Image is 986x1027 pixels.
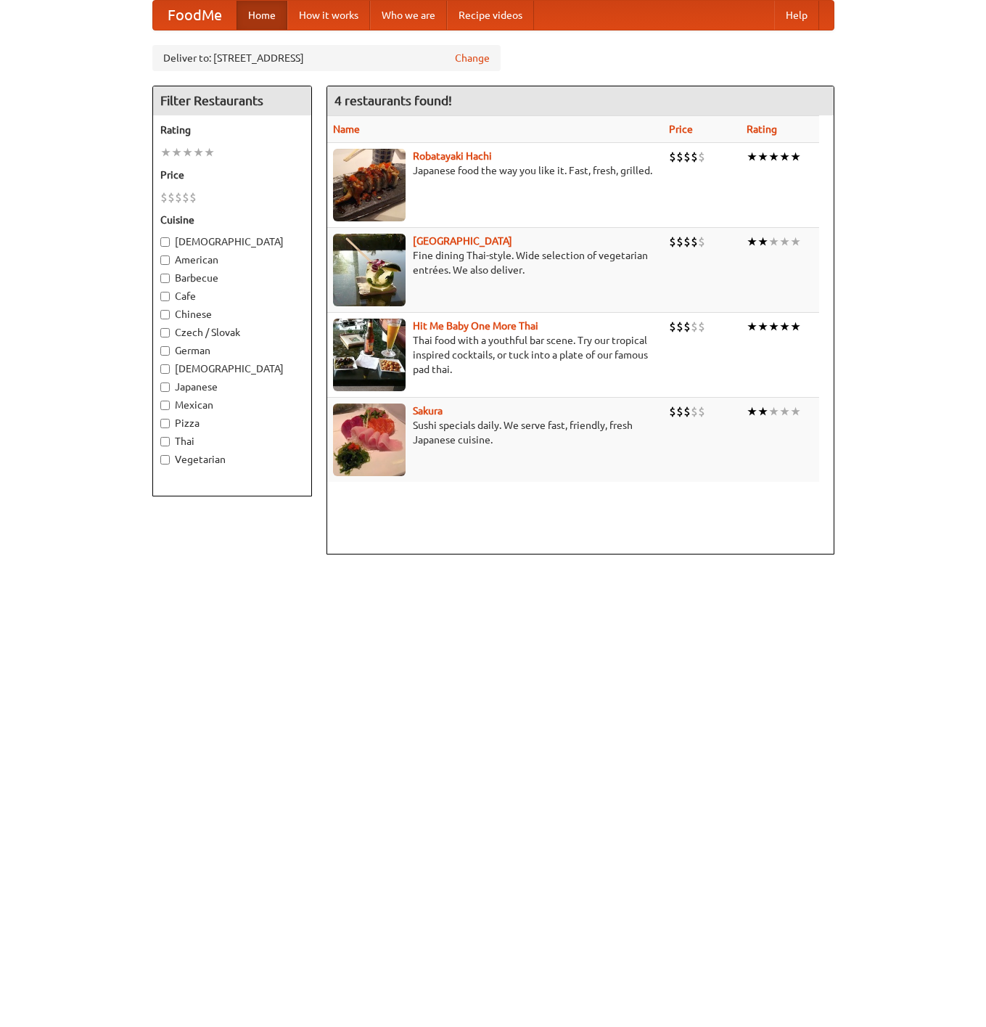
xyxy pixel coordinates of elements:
[413,150,492,162] a: Robatayaki Hachi
[160,416,304,430] label: Pizza
[160,307,304,322] label: Chinese
[757,149,768,165] li: ★
[698,234,705,250] li: $
[768,319,779,335] li: ★
[757,404,768,420] li: ★
[153,86,311,115] h4: Filter Restaurants
[160,274,170,283] input: Barbecue
[160,380,304,394] label: Japanese
[182,189,189,205] li: $
[160,361,304,376] label: [DEMOGRAPHIC_DATA]
[333,319,406,391] img: babythai.jpg
[160,325,304,340] label: Czech / Slovak
[413,320,538,332] a: Hit Me Baby One More Thai
[683,319,691,335] li: $
[669,319,676,335] li: $
[774,1,819,30] a: Help
[160,452,304,467] label: Vegetarian
[160,253,304,267] label: American
[168,189,175,205] li: $
[698,149,705,165] li: $
[768,234,779,250] li: ★
[768,149,779,165] li: ★
[333,123,360,135] a: Name
[779,404,790,420] li: ★
[669,149,676,165] li: $
[747,319,757,335] li: ★
[691,149,698,165] li: $
[691,404,698,420] li: $
[790,234,801,250] li: ★
[160,271,304,285] label: Barbecue
[175,189,182,205] li: $
[160,364,170,374] input: [DEMOGRAPHIC_DATA]
[455,51,490,65] a: Change
[691,319,698,335] li: $
[193,144,204,160] li: ★
[698,319,705,335] li: $
[160,398,304,412] label: Mexican
[676,404,683,420] li: $
[160,123,304,137] h5: Rating
[333,418,658,447] p: Sushi specials daily. We serve fast, friendly, fresh Japanese cuisine.
[790,319,801,335] li: ★
[160,343,304,358] label: German
[691,234,698,250] li: $
[779,319,790,335] li: ★
[676,319,683,335] li: $
[160,310,170,319] input: Chinese
[747,149,757,165] li: ★
[333,163,658,178] p: Japanese food the way you like it. Fast, fresh, grilled.
[676,149,683,165] li: $
[370,1,447,30] a: Who we are
[669,123,693,135] a: Price
[747,404,757,420] li: ★
[160,419,170,428] input: Pizza
[683,404,691,420] li: $
[698,404,705,420] li: $
[171,144,182,160] li: ★
[669,234,676,250] li: $
[757,234,768,250] li: ★
[153,1,237,30] a: FoodMe
[152,45,501,71] div: Deliver to: [STREET_ADDRESS]
[790,404,801,420] li: ★
[160,382,170,392] input: Japanese
[160,346,170,356] input: German
[182,144,193,160] li: ★
[676,234,683,250] li: $
[333,248,658,277] p: Fine dining Thai-style. Wide selection of vegetarian entrées. We also deliver.
[333,404,406,476] img: sakura.jpg
[757,319,768,335] li: ★
[413,405,443,417] a: Sakura
[333,149,406,221] img: robatayaki.jpg
[683,149,691,165] li: $
[160,255,170,265] input: American
[189,189,197,205] li: $
[747,234,757,250] li: ★
[790,149,801,165] li: ★
[334,94,452,107] ng-pluralize: 4 restaurants found!
[160,437,170,446] input: Thai
[160,289,304,303] label: Cafe
[160,234,304,249] label: [DEMOGRAPHIC_DATA]
[160,328,170,337] input: Czech / Slovak
[683,234,691,250] li: $
[333,333,658,377] p: Thai food with a youthful bar scene. Try our tropical inspired cocktails, or tuck into a plate of...
[779,149,790,165] li: ★
[204,144,215,160] li: ★
[747,123,777,135] a: Rating
[160,144,171,160] li: ★
[237,1,287,30] a: Home
[413,235,512,247] a: [GEOGRAPHIC_DATA]
[160,168,304,182] h5: Price
[160,455,170,465] input: Vegetarian
[333,234,406,306] img: satay.jpg
[160,434,304,449] label: Thai
[768,404,779,420] li: ★
[160,189,168,205] li: $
